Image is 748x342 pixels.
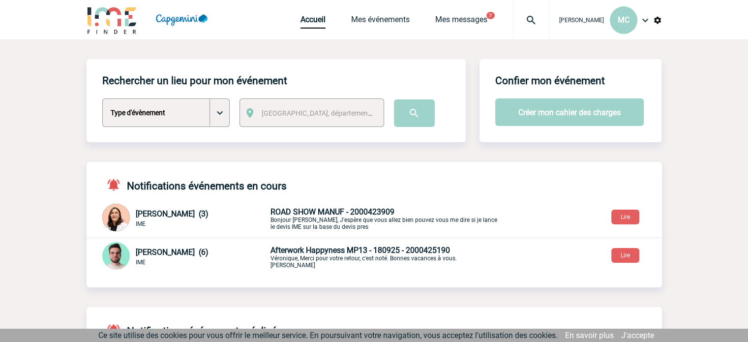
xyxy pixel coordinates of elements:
[495,75,605,87] h4: Confier mon événement
[87,6,138,34] img: IME-Finder
[102,323,282,337] h4: Notifications événements réalisés
[486,12,495,19] button: 7
[618,15,629,25] span: MC
[102,204,269,233] div: Conversation privée : Client - Agence
[611,210,639,224] button: Lire
[603,250,647,259] a: Lire
[98,331,558,340] span: Ce site utilise des cookies pour vous offrir le meilleur service. En poursuivant votre navigation...
[102,204,130,231] img: 129834-0.png
[559,17,604,24] span: [PERSON_NAME]
[102,251,502,261] a: [PERSON_NAME] (6) IME Afterwork Happyness MP13 - 180925 - 2000425190Véronique, Merci pour votre r...
[495,98,644,126] button: Créer mon cahier des charges
[136,259,146,266] span: IME
[106,178,127,192] img: notifications-active-24-px-r.png
[102,242,269,272] div: Conversation privée : Client - Agence
[621,331,654,340] a: J'accepte
[603,212,647,221] a: Lire
[102,178,287,192] h4: Notifications événements en cours
[102,75,287,87] h4: Rechercher un lieu pour mon événement
[435,15,487,29] a: Mes messages
[270,246,450,255] span: Afterwork Happyness MP13 - 180925 - 2000425190
[565,331,614,340] a: En savoir plus
[102,213,502,222] a: [PERSON_NAME] (3) IME ROAD SHOW MANUF - 2000423909Bonjour [PERSON_NAME], J'espère que vous allez ...
[394,99,435,127] input: Submit
[136,209,209,218] span: [PERSON_NAME] (3)
[106,323,127,337] img: notifications-active-24-px-r.png
[136,248,209,257] span: [PERSON_NAME] (6)
[102,242,130,270] img: 121547-2.png
[270,246,502,269] p: Véronique, Merci pour votre retour, c'est noté. Bonnes vacances à vous. [PERSON_NAME]
[611,248,639,263] button: Lire
[270,207,502,230] p: Bonjour [PERSON_NAME], J'espère que vous allez bien pouvez vous me dire si je lance le devis IME ...
[270,207,394,217] span: ROAD SHOW MANUF - 2000423909
[136,220,146,227] span: IME
[262,109,398,117] span: [GEOGRAPHIC_DATA], département, région...
[351,15,410,29] a: Mes événements
[300,15,326,29] a: Accueil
